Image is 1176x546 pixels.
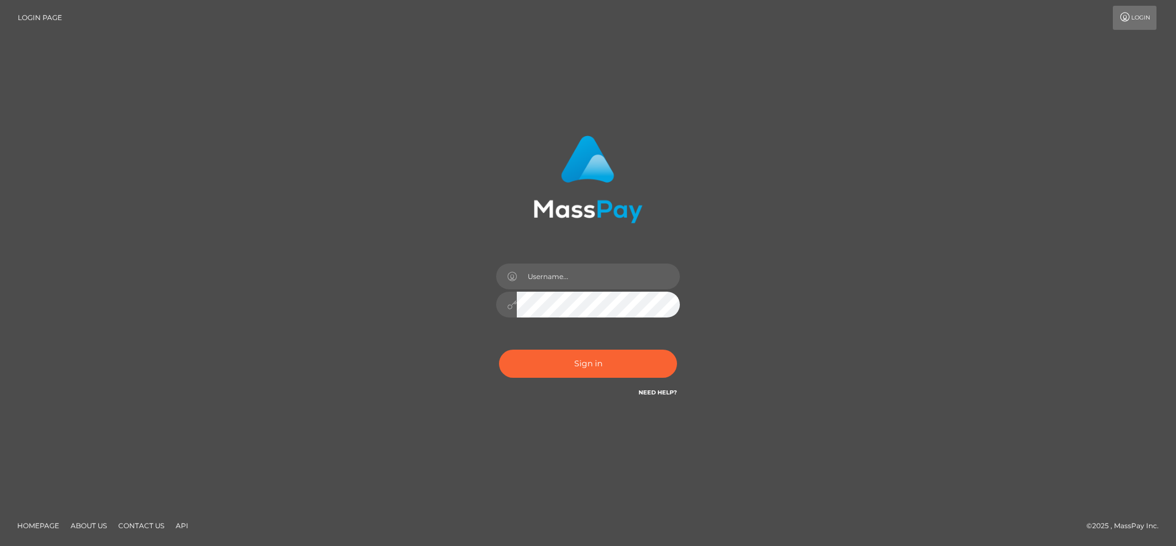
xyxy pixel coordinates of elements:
button: Sign in [499,350,677,378]
a: Login Page [18,6,62,30]
a: About Us [66,517,111,535]
a: API [171,517,193,535]
a: Homepage [13,517,64,535]
a: Login [1113,6,1156,30]
a: Contact Us [114,517,169,535]
a: Need Help? [639,389,677,396]
input: Username... [517,264,680,289]
div: © 2025 , MassPay Inc. [1086,520,1167,532]
img: MassPay Login [533,135,643,223]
